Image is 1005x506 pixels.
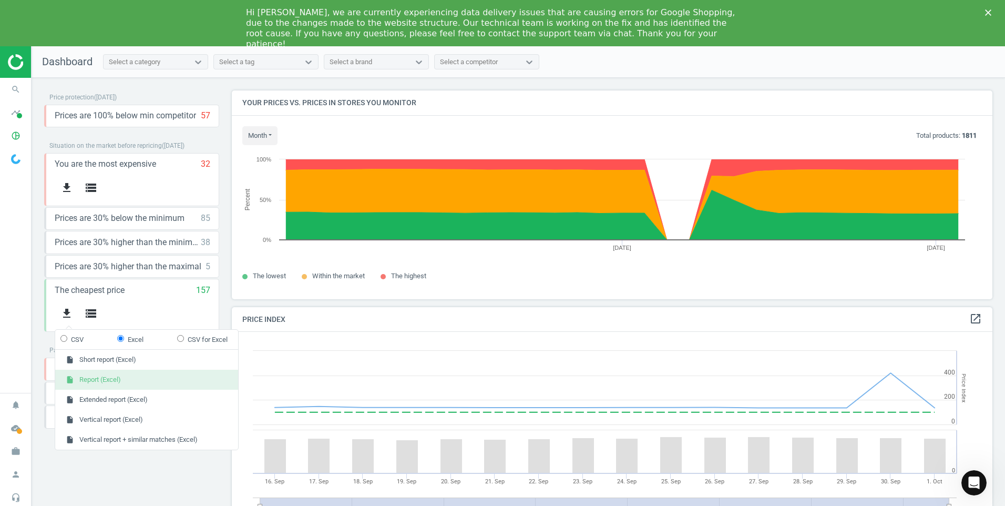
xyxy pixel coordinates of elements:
[49,142,162,149] span: Situation on the market before repricing
[55,212,184,224] span: Prices are 30% below the minimum
[962,131,977,139] b: 1811
[260,197,271,203] text: 50%
[242,126,278,145] button: month
[109,57,160,67] div: Select a category
[613,245,631,251] tspan: [DATE]
[881,478,900,485] tspan: 30. Sep
[485,478,505,485] tspan: 21. Sep
[6,441,26,461] i: work
[201,212,210,224] div: 85
[253,272,286,280] span: The lowest
[66,436,74,444] i: insert_drive_file
[85,181,97,194] i: storage
[244,188,251,210] tspan: Percent
[55,430,238,450] button: Vertical report + similar matches (Excel)
[55,350,238,370] button: Short report (Excel)
[927,478,942,485] tspan: 1. Oct
[55,301,79,326] button: get_app
[55,237,201,248] span: Prices are 30% higher than the minimum
[263,237,271,243] text: 0%
[6,103,26,123] i: timeline
[951,418,955,425] text: 0
[793,478,813,485] tspan: 28. Sep
[837,478,856,485] tspan: 29. Sep
[232,90,992,115] h4: Your prices vs. prices in stores you monitor
[219,57,254,67] div: Select a tag
[60,335,84,345] label: CSV
[6,126,26,146] i: pie_chart_outlined
[117,335,143,345] label: Excel
[705,478,724,485] tspan: 26. Sep
[11,154,20,164] img: wGWNvw8QSZomAAAAABJRU5ErkJggg==
[6,79,26,99] i: search
[6,464,26,484] i: person
[85,307,97,320] i: storage
[55,110,196,122] span: Prices are 100% below min competitor
[391,272,426,280] span: The highest
[196,285,210,296] div: 157
[353,478,373,485] tspan: 18. Sep
[79,301,103,326] button: storage
[617,478,637,485] tspan: 24. Sep
[257,156,271,163] text: 100%
[66,396,74,404] i: insert_drive_file
[42,55,93,68] span: Dashboard
[265,478,284,485] tspan: 16. Sep
[952,467,955,474] text: 0
[60,307,73,320] i: get_app
[927,245,945,251] tspan: [DATE]
[8,54,83,70] img: ajHJNr6hYgQAAAAASUVORK5CYII=
[441,478,460,485] tspan: 20. Sep
[162,142,184,149] span: ( [DATE] )
[55,261,201,272] span: Prices are 30% higher than the maximal
[55,410,238,430] button: Vertical report (Excel)
[177,335,228,345] label: CSV for Excel
[969,312,982,325] i: open_in_new
[201,237,210,248] div: 38
[246,7,742,49] div: Hi [PERSON_NAME], we are currently experiencing data delivery issues that are causing errors for ...
[49,94,94,101] span: Price protection
[969,312,982,326] a: open_in_new
[960,373,967,402] tspan: Price Index
[66,416,74,424] i: insert_drive_file
[573,478,592,485] tspan: 23. Sep
[232,307,992,332] h4: Price Index
[55,390,238,410] button: Extended report (Excel)
[944,369,955,376] text: 400
[961,470,987,495] iframe: Intercom live chat
[94,94,117,101] span: ( [DATE] )
[206,261,210,272] div: 5
[529,478,548,485] tspan: 22. Sep
[66,356,74,364] i: insert_drive_file
[749,478,768,485] tspan: 27. Sep
[55,158,156,170] span: You are the most expensive
[440,57,498,67] div: Select a competitor
[6,395,26,415] i: notifications
[916,131,977,140] p: Total products:
[79,176,103,200] button: storage
[330,57,372,67] div: Select a brand
[6,418,26,438] i: cloud_done
[397,478,416,485] tspan: 19. Sep
[201,158,210,170] div: 32
[49,347,88,354] span: Pay attention
[661,478,681,485] tspan: 25. Sep
[944,393,955,400] text: 200
[60,181,73,194] i: get_app
[985,9,996,16] div: Close
[55,370,238,390] button: Report (Excel)
[201,110,210,122] div: 57
[55,176,79,200] button: get_app
[312,272,365,280] span: Within the market
[66,376,74,384] i: insert_drive_file
[55,285,125,296] span: The cheapest price
[309,478,329,485] tspan: 17. Sep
